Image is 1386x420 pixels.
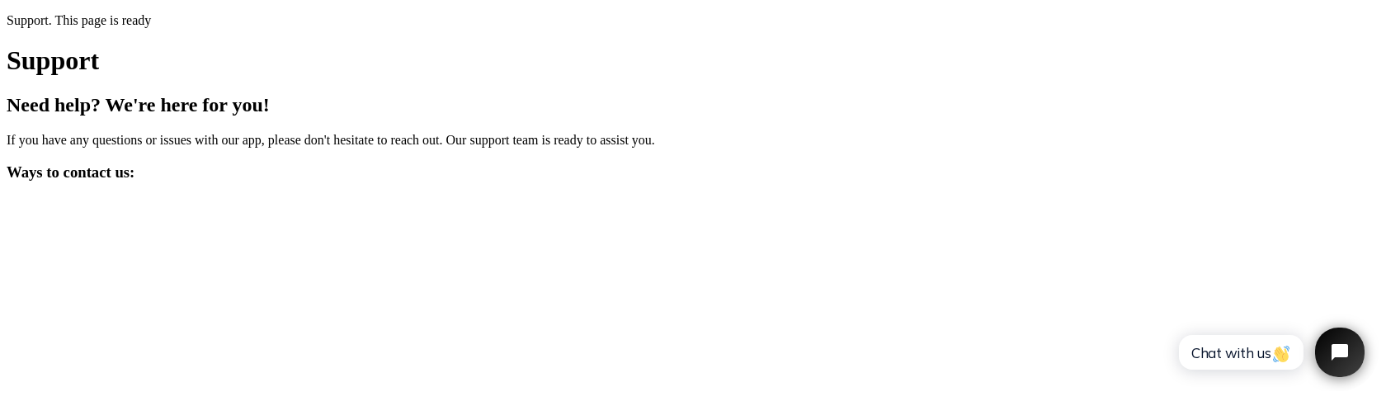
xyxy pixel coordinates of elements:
iframe: Tidio Chat [1161,314,1379,391]
h3: Ways to contact us: [7,163,1379,182]
h2: Need help? We're here for you! [7,94,1379,116]
p: Support. This page is ready [7,13,1379,28]
p: If you have any questions or issues with our app, please don't hesitate to reach out. Our support... [7,133,1379,148]
span: Support [7,45,99,75]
